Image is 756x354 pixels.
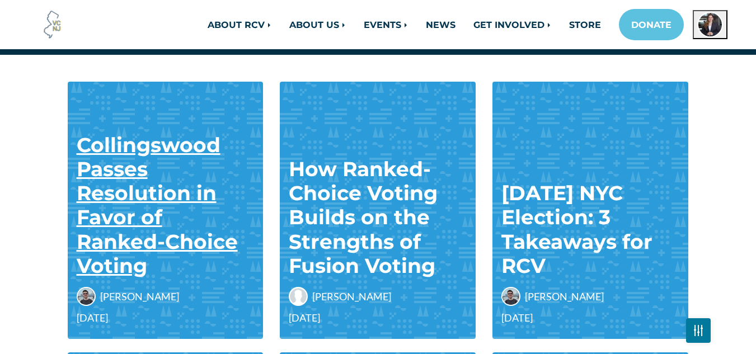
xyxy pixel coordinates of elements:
a: NEWS [417,13,464,36]
a: ABOUT RCV [199,13,280,36]
span: [PERSON_NAME] [312,289,391,304]
img: April Nicklaus [697,12,723,37]
nav: Main navigation [148,9,727,40]
img: Fader [694,328,703,333]
span: [PERSON_NAME] [525,289,604,304]
a: [DATE] NYC Election: 3 Takeaways for RCV [501,181,652,278]
a: DONATE [619,9,684,40]
span: [DATE] [77,310,255,325]
a: ABOUT US [280,13,355,36]
span: [DATE] [501,310,679,325]
img: Luisa Amenta [289,287,308,306]
a: GET INVOLVED [464,13,560,36]
img: John Cunningham [77,287,96,306]
span: [DATE] [289,310,467,325]
a: EVENTS [355,13,417,36]
img: Voter Choice NJ [37,10,68,40]
a: Collingswood Passes Resolution in Favor of Ranked-Choice Voting [77,133,238,278]
img: John Cunningham [501,287,520,306]
a: STORE [560,13,610,36]
a: How Ranked-Choice Voting Builds on the Strengths of Fusion Voting [289,157,438,278]
button: Open profile menu for April Nicklaus [693,10,727,39]
span: [PERSON_NAME] [100,289,179,304]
